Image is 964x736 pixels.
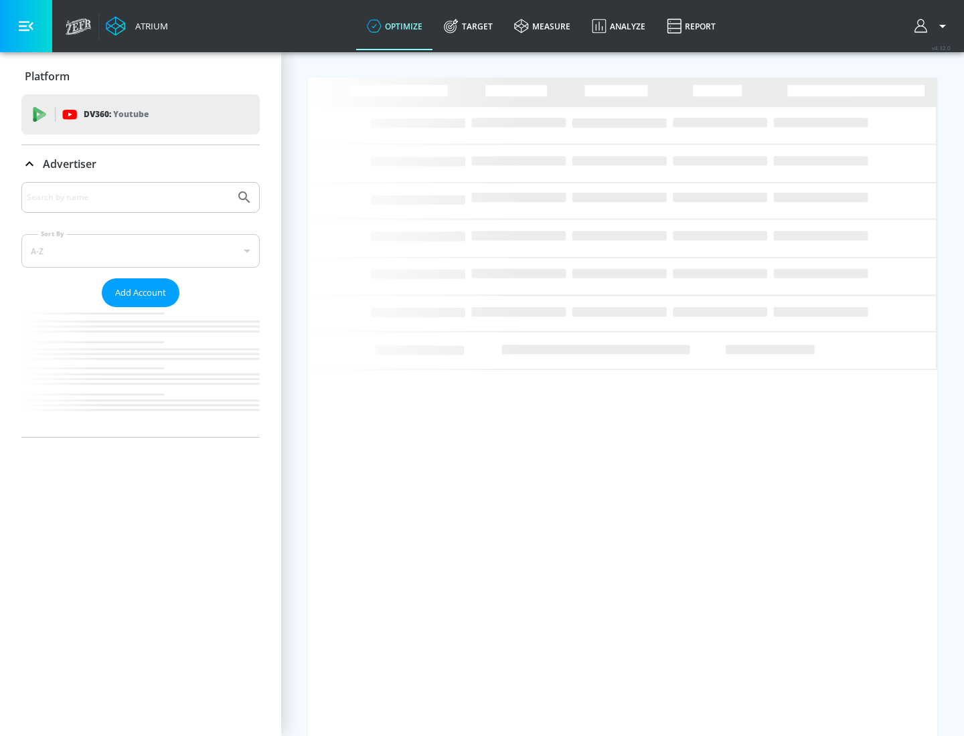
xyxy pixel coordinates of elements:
[21,94,260,134] div: DV360: Youtube
[356,2,433,50] a: optimize
[25,69,70,84] p: Platform
[115,285,166,300] span: Add Account
[84,107,149,122] p: DV360:
[21,234,260,268] div: A-Z
[21,58,260,95] div: Platform
[932,44,951,52] span: v 4.32.0
[113,107,149,121] p: Youtube
[433,2,503,50] a: Target
[21,182,260,437] div: Advertiser
[130,20,168,32] div: Atrium
[102,278,179,307] button: Add Account
[106,16,168,36] a: Atrium
[656,2,726,50] a: Report
[38,229,67,238] label: Sort By
[581,2,656,50] a: Analyze
[21,145,260,183] div: Advertiser
[43,157,96,171] p: Advertiser
[503,2,581,50] a: measure
[21,307,260,437] nav: list of Advertiser
[27,189,230,206] input: Search by name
